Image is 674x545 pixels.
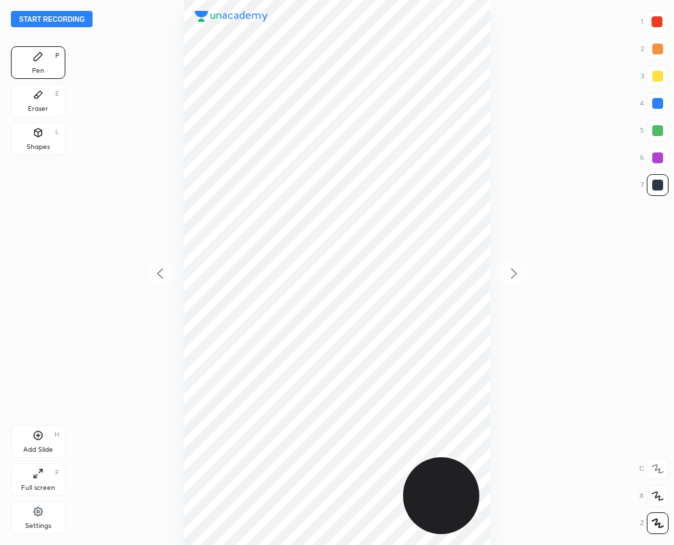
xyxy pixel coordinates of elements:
[32,67,44,74] div: Pen
[54,431,59,438] div: H
[21,484,55,491] div: Full screen
[28,105,48,112] div: Eraser
[25,523,51,529] div: Settings
[55,90,59,97] div: E
[639,485,669,507] div: X
[27,144,50,150] div: Shapes
[641,174,669,196] div: 7
[195,11,268,22] img: logo.38c385cc.svg
[11,11,93,27] button: Start recording
[639,458,669,480] div: C
[640,93,669,114] div: 4
[641,65,669,87] div: 3
[640,120,669,142] div: 5
[641,11,668,33] div: 1
[55,52,59,59] div: P
[55,469,59,476] div: F
[640,147,669,169] div: 6
[23,446,53,453] div: Add Slide
[640,512,669,534] div: Z
[641,38,669,60] div: 2
[55,129,59,135] div: L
